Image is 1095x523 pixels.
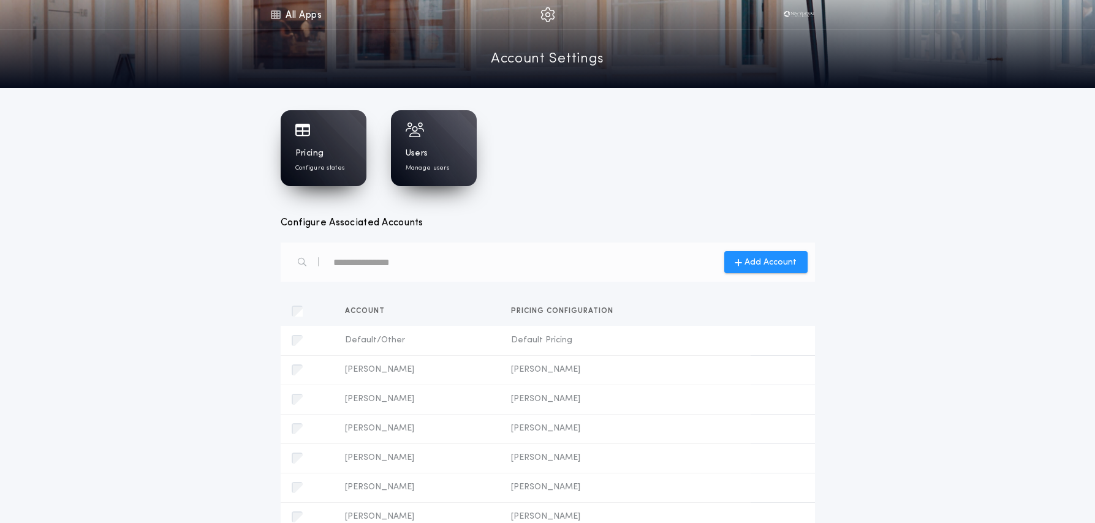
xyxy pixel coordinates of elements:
[745,256,797,269] span: Add Account
[511,452,741,464] span: [PERSON_NAME]
[345,393,491,405] span: [PERSON_NAME]
[511,334,741,347] span: Default Pricing
[511,307,618,315] span: Pricing configuration
[511,393,741,405] span: [PERSON_NAME]
[511,364,741,376] span: [PERSON_NAME]
[295,148,324,160] h1: Pricing
[491,49,604,70] a: Account Settings
[511,481,741,494] span: [PERSON_NAME]
[345,452,491,464] span: [PERSON_NAME]
[345,334,491,347] span: Default/Other
[724,251,808,273] button: Add Account
[781,9,818,21] img: vs-icon
[391,110,477,186] a: UsersManage users
[406,148,428,160] h1: Users
[345,364,491,376] span: [PERSON_NAME]
[345,423,491,435] span: [PERSON_NAME]
[540,7,555,22] img: img
[345,307,390,315] span: Account
[295,164,345,173] p: Configure states
[345,511,491,523] span: [PERSON_NAME]
[345,481,491,494] span: [PERSON_NAME]
[281,110,366,186] a: PricingConfigure states
[406,164,449,173] p: Manage users
[511,423,741,435] span: [PERSON_NAME]
[281,216,815,230] h3: Configure Associated Accounts
[511,511,741,523] span: [PERSON_NAME]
